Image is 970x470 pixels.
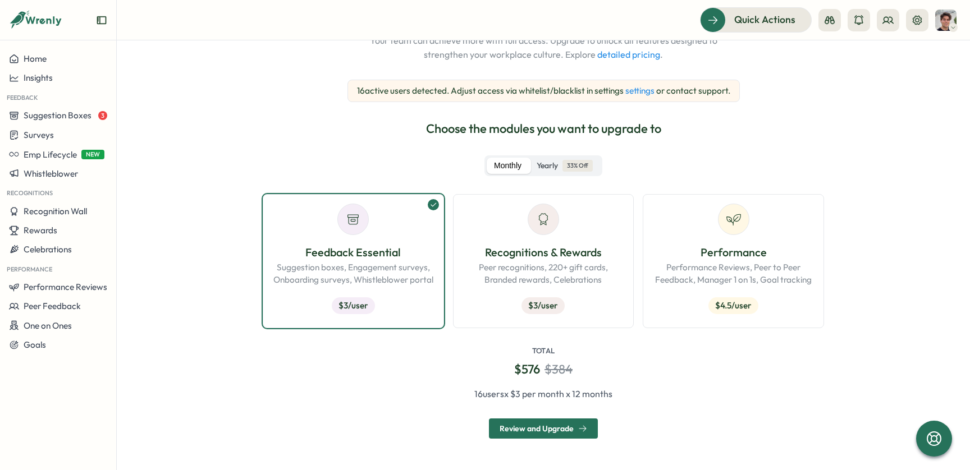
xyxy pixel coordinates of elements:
[734,12,795,27] span: Quick Actions
[521,297,565,314] div: $ 3 /user
[81,150,104,159] span: NEW
[98,111,107,120] span: 3
[24,53,47,64] span: Home
[96,15,107,26] button: Expand sidebar
[24,168,78,179] span: Whistleblower
[24,149,77,160] span: Emp Lifecycle
[597,49,660,60] a: detailed pricing
[532,346,555,356] p: Total
[263,387,824,401] div: 16 user s x $ 3 per month x 12 months
[562,160,593,172] span: 33% Off
[463,244,625,261] p: Recognitions & Rewards
[24,130,54,140] span: Surveys
[514,361,540,378] span: $ 576
[453,194,634,328] button: Recognitions & RewardsPeer recognitions, 220+ gift cards, Branded rewards, Celebrations$3/user
[272,244,434,261] p: Feedback Essential
[357,85,730,97] p: 16 active users detected. Adjust access via whitelist/blacklist in settings or contact support.
[263,120,824,137] p: Choose the modules you want to upgrade to
[332,297,375,314] div: $ 3 /user
[652,261,815,286] p: Performance Reviews, Peer to Peer Feedback, Manager 1 on 1s, Goal tracking
[24,110,91,121] span: Suggestion Boxes
[24,244,72,255] span: Celebrations
[700,7,812,32] button: Quick Actions
[935,10,957,31] img: Emmanuel
[24,282,107,292] span: Performance Reviews
[708,297,758,314] div: $ 4.5 /user
[24,206,87,216] span: Recognition Wall
[24,339,46,350] span: Goals
[625,85,655,96] a: settings
[24,301,81,311] span: Peer Feedback
[643,194,824,328] button: PerformancePerformance Reviews, Peer to Peer Feedback, Manager 1 on 1s, Goal tracking$4.5/user
[652,244,815,261] p: Performance
[500,424,587,433] div: Review and Upgrade
[24,225,57,236] span: Rewards
[263,194,444,328] button: Feedback EssentialSuggestion boxes, Engagement surveys, Onboarding surveys, Whistleblower portal$...
[489,418,598,439] button: Review and Upgrade
[24,72,53,83] span: Insights
[487,158,529,174] label: Monthly
[537,160,558,172] span: Yearly
[24,320,72,331] span: One on Ones
[355,34,732,62] span: Your team can achieve more with full access. Upgrade to unlock all features designed to strengthe...
[545,361,573,378] div: $ 384
[272,261,434,286] p: Suggestion boxes, Engagement surveys, Onboarding surveys, Whistleblower portal
[463,261,625,286] p: Peer recognitions, 220+ gift cards, Branded rewards, Celebrations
